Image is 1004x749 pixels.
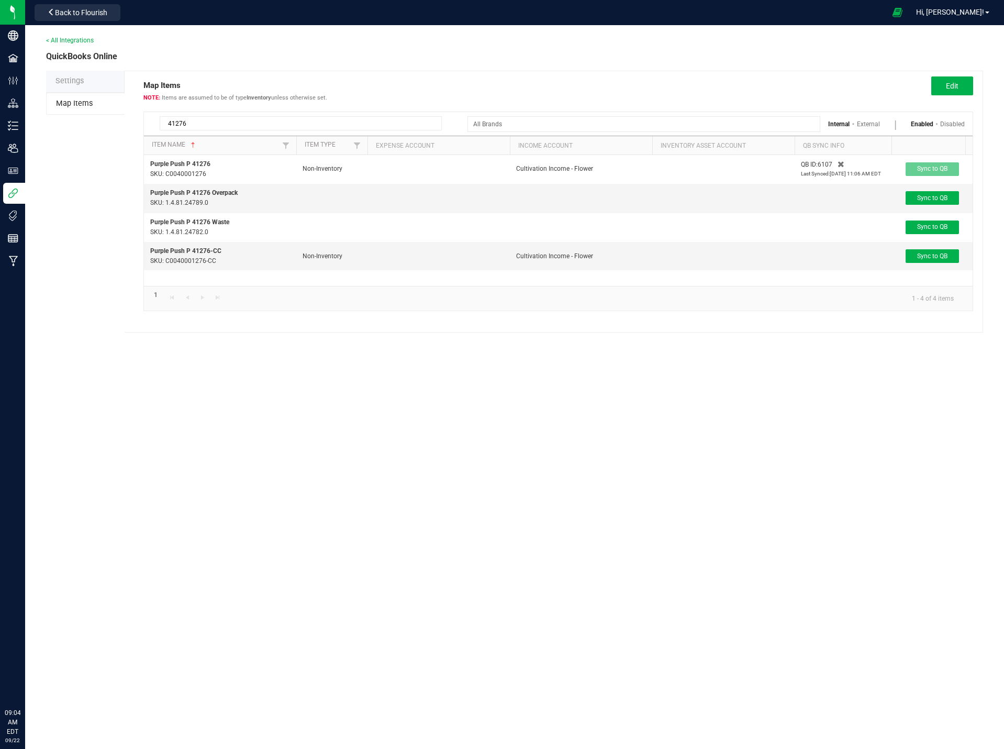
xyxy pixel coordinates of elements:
[911,120,933,128] a: Enabled
[857,120,880,128] a: External
[510,136,652,155] th: Income Account
[906,221,959,234] button: Sync to QB
[8,98,18,108] inline-svg: Distribution
[160,116,442,130] input: Search by Item Name or SKU...
[56,99,93,108] span: Map Items
[351,139,363,152] a: Filter
[55,76,84,85] span: Settings
[8,211,18,221] inline-svg: Tags
[917,165,947,172] span: Sync to QB
[886,2,909,23] span: Open Ecommerce Menu
[8,30,18,41] inline-svg: Company
[10,665,42,697] iframe: Resource center
[143,76,327,101] span: Map Items
[189,141,197,149] span: Sortable
[906,249,959,263] button: Sync to QB
[931,76,973,95] button: Edit
[46,37,94,44] a: < All Integrations
[143,94,327,101] span: Items are assumed to be of type unless otherwise set.
[516,165,593,172] span: Cultivation Income - Flower
[917,194,947,202] span: Sync to QB
[8,143,18,153] inline-svg: Users
[795,136,891,155] th: QB Sync Info
[828,120,850,128] a: Internal
[55,8,107,17] span: Back to Flourish
[150,189,238,196] span: Purple Push P 41276 Overpack
[152,141,279,149] a: Item NameSortable
[818,160,832,169] span: 6107
[940,120,965,128] a: Disabled
[247,94,271,101] strong: Inventory
[916,8,984,16] span: Hi, [PERSON_NAME]!
[652,136,795,155] th: Inventory Asset Account
[303,252,342,260] span: Non-Inventory
[5,736,20,744] p: 09/22
[801,171,830,177] span: Last Synced:
[8,53,18,63] inline-svg: Facilities
[150,256,290,266] p: SKU: C0040001276-CC
[906,162,959,176] button: Sync to QB
[468,117,807,131] input: All Brands
[280,139,292,152] a: Filter
[8,166,18,176] inline-svg: User Roles
[35,4,120,21] button: Back to Flourish
[150,218,229,226] span: Purple Push P 41276 Waste
[303,165,342,172] span: Non-Inventory
[150,160,210,168] span: Purple Push P 41276
[367,136,510,155] th: Expense Account
[150,227,290,237] p: SKU: 1.4.81.24782.0
[8,75,18,86] inline-svg: Configuration
[801,160,818,169] span: QB ID:
[917,252,947,260] span: Sync to QB
[830,171,881,177] span: [DATE] 11:06 AM EDT
[8,256,18,266] inline-svg: Manufacturing
[148,288,163,302] a: Page 1
[8,120,18,131] inline-svg: Inventory
[906,191,959,205] button: Sync to QB
[903,291,962,306] kendo-pager-info: 1 - 4 of 4 items
[150,169,290,179] p: SKU: C0040001276
[150,198,290,208] p: SKU: 1.4.81.24789.0
[150,247,221,255] span: Purple Push P 41276-CC
[917,223,947,230] span: Sync to QB
[946,82,958,90] span: Edit
[305,141,350,149] a: Item TypeSortable
[8,233,18,244] inline-svg: Reports
[516,252,593,260] span: Cultivation Income - Flower
[8,188,18,199] inline-svg: Integrations
[46,50,117,63] span: QuickBooks Online
[31,664,43,676] iframe: Resource center unread badge
[5,708,20,736] p: 09:04 AM EDT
